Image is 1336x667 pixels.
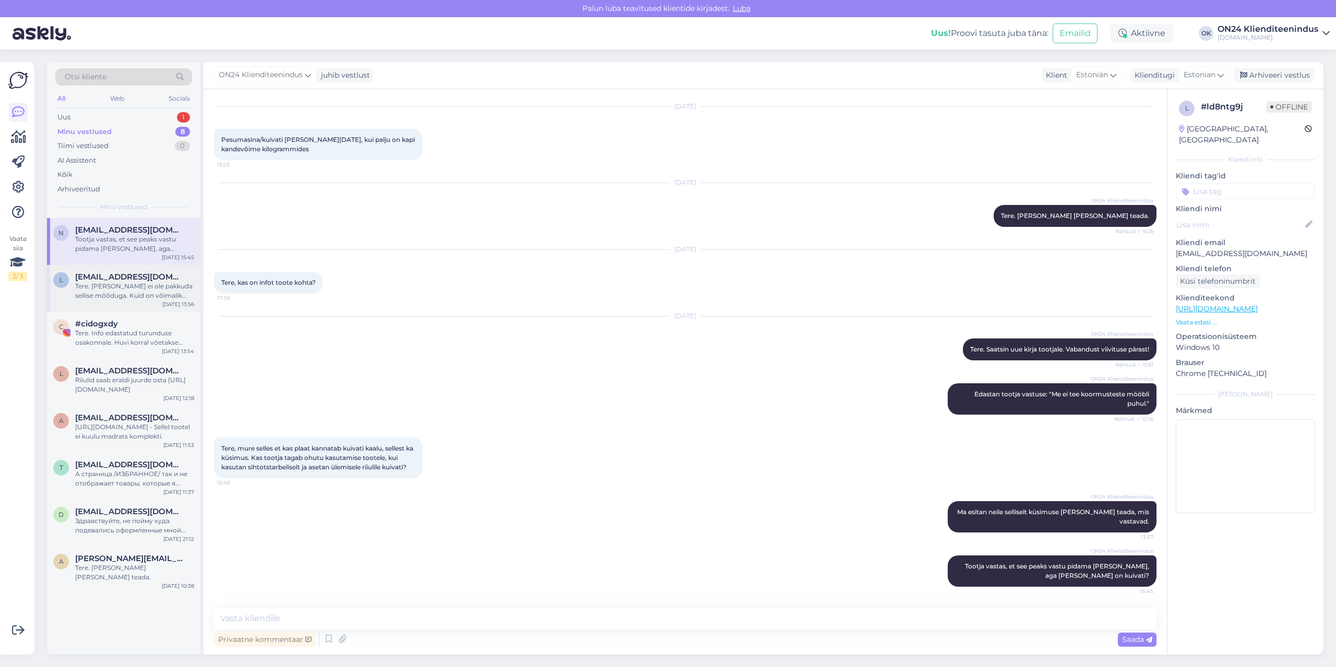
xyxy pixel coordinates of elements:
[57,184,100,195] div: Arhiveeritud
[214,311,1156,321] div: [DATE]
[1176,274,1260,288] div: Küsi telefoninumbrit
[58,229,64,237] span: n
[1122,635,1152,644] span: Saada
[75,375,194,394] div: Riiulid saab eraldi juurde osta [URL][DOMAIN_NAME]
[1176,219,1303,231] input: Lisa nimi
[75,413,184,422] span: anneabiline@gmail.com
[221,278,316,286] span: Tere, kas on infot toote kohta?
[1176,203,1315,214] p: Kliendi nimi
[1234,68,1314,82] div: Arhiveeri vestlus
[8,272,27,281] div: 2 / 3
[1176,342,1315,353] p: Windows 10
[75,329,194,347] div: Tere. Info edastatud turunduse osakonnale. Huvi korral võetakse ühendust.
[1176,368,1315,379] p: Chrome [TECHNICAL_ID]
[217,294,256,302] span: 17:38
[214,245,1156,254] div: [DATE]
[57,155,96,166] div: AI Assistent
[162,300,194,308] div: [DATE] 13:56
[931,28,951,38] b: Uus!
[1176,248,1315,259] p: [EMAIL_ADDRESS][DOMAIN_NAME]
[1218,33,1318,42] div: [DOMAIN_NAME]
[55,92,67,105] div: All
[175,127,190,137] div: 8
[1176,263,1315,274] p: Kliendi telefon
[175,141,190,151] div: 0
[214,633,316,647] div: Privaatne kommentaar
[1176,304,1258,313] a: [URL][DOMAIN_NAME]
[108,92,126,105] div: Web
[75,460,184,469] span: trulling@mail.ru
[163,394,194,402] div: [DATE] 12:18
[957,508,1151,525] span: Ma esitan neile selliselt küsimuse [PERSON_NAME] teada, mis vastavad.
[57,127,112,137] div: Minu vestlused
[75,235,194,253] div: Tootja vastas, et see peaks vastu pidama [PERSON_NAME], aga [PERSON_NAME] on kuivati?
[1114,361,1153,369] span: Nähtud ✓ 11:51
[1114,533,1153,541] span: 13:57
[75,554,184,563] span: anna.kotovits@gmail.com
[1053,23,1098,43] button: Emailid
[1199,26,1213,41] div: OK
[317,70,370,81] div: juhib vestlust
[1184,69,1215,81] span: Estonian
[219,69,303,81] span: ON24 Klienditeenindus
[75,319,118,329] span: #cidogxdy
[75,516,194,535] div: Здравствуйте, не пойму куда подевались оформленные мной заказы. Один вроде должны привезти завтра...
[59,464,63,471] span: t
[1179,124,1305,145] div: [GEOGRAPHIC_DATA], [GEOGRAPHIC_DATA]
[57,169,73,180] div: Kõik
[75,366,184,375] span: liiamichelson@hotmail.com
[1091,375,1153,383] span: ON24 Klienditeenindus
[8,70,28,90] img: Askly Logo
[1176,171,1315,181] p: Kliendi tag'id
[1176,318,1315,327] p: Vaata edasi ...
[1091,547,1153,555] span: ON24 Klienditeenindus
[1201,101,1266,113] div: # ld8ntg9j
[177,112,190,123] div: 1
[217,161,256,168] span: 15:23
[100,202,147,212] span: Minu vestlused
[75,282,194,300] div: Tere. [PERSON_NAME] ei ole pakkuda sellise mõõduga. Kuid on võimalik tellida erimõõdus madratsit ...
[1091,493,1153,501] span: ON24 Klienditeenindus
[1042,70,1067,81] div: Klient
[1076,69,1108,81] span: Estonian
[1114,587,1153,595] span: 15:45
[75,507,184,516] span: dimas1524@yandex.ru
[1176,155,1315,164] div: Kliendi info
[75,272,184,282] span: leanikavattsar@hotmail.com
[214,102,1156,111] div: [DATE]
[166,92,192,105] div: Socials
[75,469,194,488] div: А страница /ИЗБРАННОЕ/ так и не отображает товары, которые я отмечаю.
[1218,25,1330,42] a: ON24 Klienditeenindus[DOMAIN_NAME]
[217,479,256,487] span: 12:46
[75,563,194,582] div: Tere. [PERSON_NAME] [PERSON_NAME] teada.
[163,535,194,543] div: [DATE] 21:12
[221,444,415,471] span: Tere, mure selles et kas plaat kannatab kuivati kaalu, sellest ka küsimus. Kas tootja tagab ohutu...
[8,234,27,281] div: Vaata siia
[58,511,64,518] span: d
[59,557,64,565] span: a
[59,276,63,284] span: l
[163,441,194,449] div: [DATE] 11:53
[162,253,194,261] div: [DATE] 15:45
[1176,293,1315,304] p: Klienditeekond
[1114,227,1153,235] span: Nähtud ✓ 9:26
[59,417,64,425] span: a
[1001,212,1149,220] span: Tere. [PERSON_NAME] [PERSON_NAME] teada.
[75,225,184,235] span: nele.mandla@gmail.com
[65,71,106,82] span: Otsi kliente
[1091,197,1153,204] span: ON24 Klienditeenindus
[1176,357,1315,368] p: Brauser
[974,390,1151,407] span: Edastan tootja vastuse: "Me ei tee koormusteste mööbli puhul."
[965,562,1151,579] span: Tootja vastas, et see peaks vastu pidama [PERSON_NAME], aga [PERSON_NAME] on kuivati?
[162,347,194,355] div: [DATE] 13:54
[214,178,1156,187] div: [DATE]
[1266,101,1312,113] span: Offline
[1130,70,1175,81] div: Klienditugi
[1218,25,1318,33] div: ON24 Klienditeenindus
[1091,330,1153,338] span: ON24 Klienditeenindus
[59,323,64,331] span: c
[59,370,63,378] span: l
[75,422,194,441] div: [URL][DOMAIN_NAME] - Sellel tootel ei kuulu madrats komplekti.
[1185,104,1189,112] span: l
[57,112,70,123] div: Uus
